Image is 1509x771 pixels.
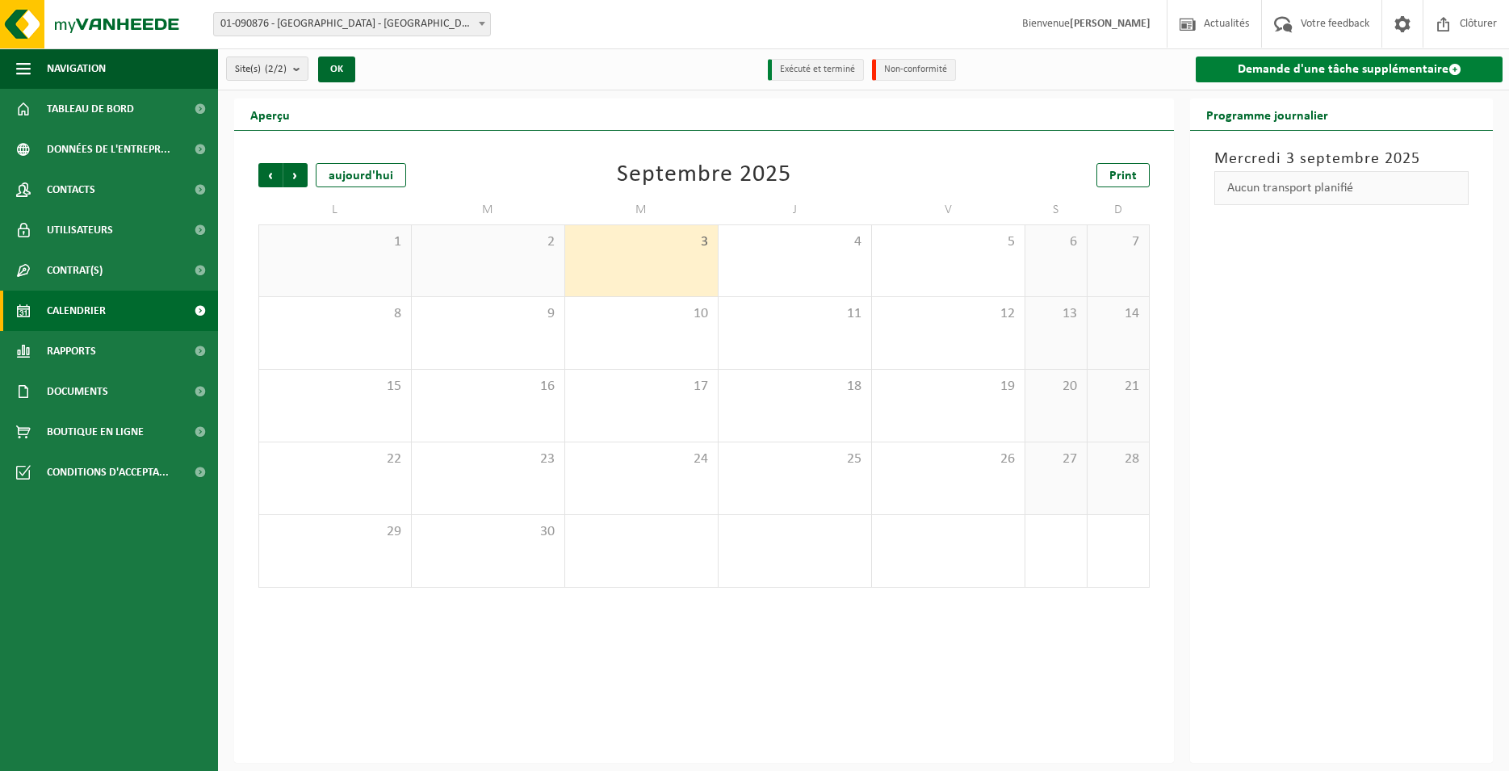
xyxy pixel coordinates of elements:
a: Demande d'une tâche supplémentaire [1196,57,1503,82]
td: M [565,195,719,224]
div: aujourd'hui [316,163,406,187]
td: V [872,195,1025,224]
span: Contacts [47,170,95,210]
button: Site(s)(2/2) [226,57,308,81]
span: Utilisateurs [47,210,113,250]
td: J [719,195,872,224]
span: Boutique en ligne [47,412,144,452]
span: 5 [880,233,1016,251]
span: 1 [267,233,403,251]
span: Calendrier [47,291,106,331]
span: 6 [1033,233,1079,251]
span: Navigation [47,48,106,89]
div: Septembre 2025 [617,163,791,187]
span: 16 [420,378,556,396]
span: Rapports [47,331,96,371]
span: 8 [267,305,403,323]
span: 28 [1096,450,1141,468]
td: L [258,195,412,224]
span: 25 [727,450,863,468]
td: D [1088,195,1150,224]
span: 21 [1096,378,1141,396]
span: 12 [880,305,1016,323]
span: Tableau de bord [47,89,134,129]
span: 14 [1096,305,1141,323]
span: 10 [573,305,710,323]
li: Exécuté et terminé [768,59,864,81]
span: 24 [573,450,710,468]
span: 11 [727,305,863,323]
span: 27 [1033,450,1079,468]
span: Données de l'entrepr... [47,129,170,170]
span: 26 [880,450,1016,468]
span: 30 [420,523,556,541]
span: Conditions d'accepta... [47,452,169,492]
span: Site(s) [235,57,287,82]
span: Suivant [283,163,308,187]
span: 18 [727,378,863,396]
span: 17 [573,378,710,396]
button: OK [318,57,355,82]
span: Print [1109,170,1137,182]
strong: [PERSON_NAME] [1070,18,1151,30]
h3: Mercredi 3 septembre 2025 [1214,147,1469,171]
span: 01-090876 - PAPREC NORD NORMANDIE - LA COURNEUVE [214,13,490,36]
span: 4 [727,233,863,251]
span: 2 [420,233,556,251]
span: 15 [267,378,403,396]
span: 22 [267,450,403,468]
span: 9 [420,305,556,323]
span: Contrat(s) [47,250,103,291]
li: Non-conformité [872,59,956,81]
span: 3 [573,233,710,251]
span: 7 [1096,233,1141,251]
span: Documents [47,371,108,412]
h2: Programme journalier [1190,98,1344,130]
count: (2/2) [265,64,287,74]
span: 29 [267,523,403,541]
td: S [1025,195,1088,224]
span: 19 [880,378,1016,396]
div: Aucun transport planifié [1214,171,1469,205]
a: Print [1096,163,1150,187]
h2: Aperçu [234,98,306,130]
span: 20 [1033,378,1079,396]
td: M [412,195,565,224]
span: 13 [1033,305,1079,323]
span: Précédent [258,163,283,187]
span: 01-090876 - PAPREC NORD NORMANDIE - LA COURNEUVE [213,12,491,36]
span: 23 [420,450,556,468]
